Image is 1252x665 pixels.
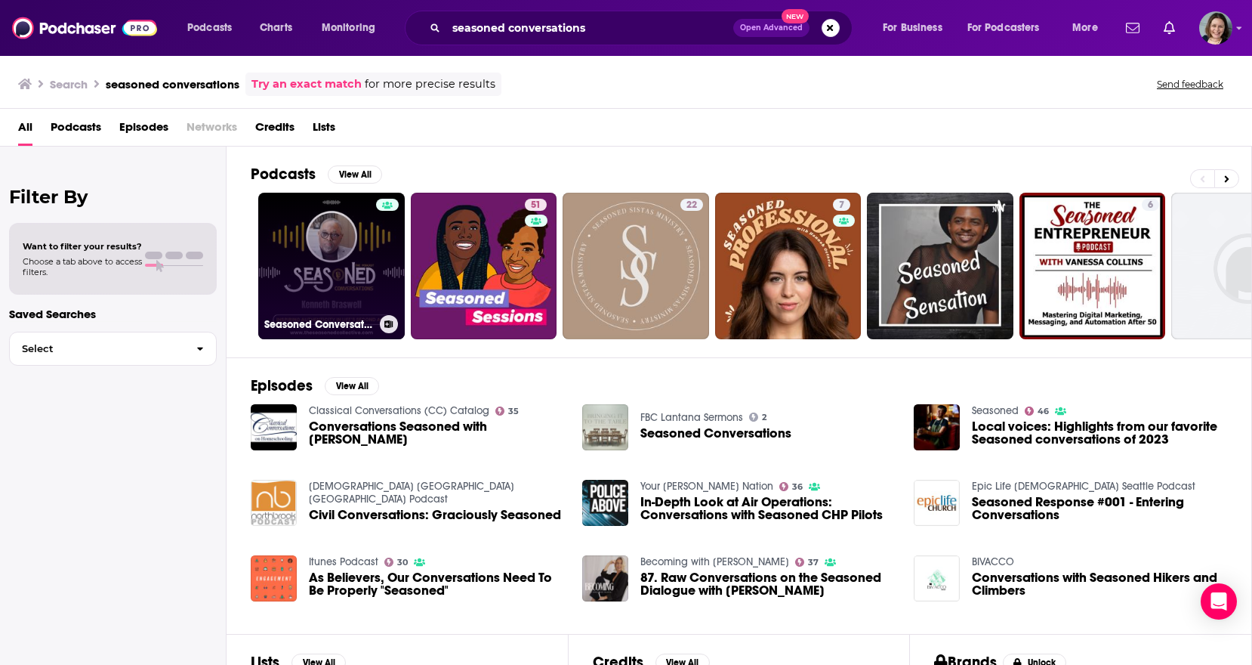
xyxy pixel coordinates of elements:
[640,571,896,597] a: 87. Raw Conversations on the Seasoned Dialogue with Lisa Marie Lovett
[914,480,960,526] img: Seasoned Response #001 - Entering Conversations
[640,496,896,521] a: In-Depth Look at Air Operations: Conversations with Seasoned CHP Pilots
[972,420,1227,446] a: Local voices: Highlights from our favorite Seasoned conversations of 2023
[260,17,292,39] span: Charts
[972,480,1195,493] a: Epic Life Church Seattle Podcast
[9,307,217,321] p: Saved Searches
[9,332,217,366] button: Select
[640,571,896,597] span: 87. Raw Conversations on the Seasoned Dialogue with [PERSON_NAME]
[10,344,184,354] span: Select
[792,484,803,490] span: 36
[325,377,379,395] button: View All
[309,404,489,417] a: Classical Conversations (CC) Catalog
[715,193,862,339] a: 7
[251,76,362,93] a: Try an exact match
[18,115,32,146] a: All
[1062,16,1117,40] button: open menu
[972,404,1019,417] a: Seasoned
[187,115,237,146] span: Networks
[51,115,101,146] a: Podcasts
[972,571,1227,597] a: Conversations with Seasoned Hikers and Climbers
[1019,193,1166,339] a: 6
[251,404,297,450] img: Conversations Seasoned with Grace
[525,199,547,211] a: 51
[322,17,375,39] span: Monitoring
[12,14,157,42] img: Podchaser - Follow, Share and Rate Podcasts
[384,558,409,567] a: 30
[309,509,561,521] a: Civil Conversations: Graciously Seasoned
[640,555,789,568] a: Becoming with Breanne Burke
[1072,17,1098,39] span: More
[640,411,743,424] a: FBC Lantana Sermons
[258,193,405,339] a: Seasoned Conversations
[397,559,408,566] span: 30
[309,571,564,597] a: As Believers, Our Conversations Need To Be Properly "Seasoned"
[1142,199,1159,211] a: 6
[309,420,564,446] span: Conversations Seasoned with [PERSON_NAME]
[740,24,803,32] span: Open Advanced
[640,427,791,440] a: Seasoned Conversations
[251,165,382,184] a: PodcastsView All
[914,404,960,450] img: Local voices: Highlights from our favorite Seasoned conversations of 2023
[680,199,703,211] a: 22
[582,555,628,602] img: 87. Raw Conversations on the Seasoned Dialogue with Lisa Marie Lovett
[264,318,374,331] h3: Seasoned Conversations
[733,19,809,37] button: Open AdvancedNew
[177,16,251,40] button: open menu
[749,413,767,422] a: 2
[495,407,520,416] a: 35
[582,404,628,450] a: Seasoned Conversations
[972,555,1014,568] a: BIVACCO
[309,420,564,446] a: Conversations Seasoned with Grace
[119,115,168,146] a: Episodes
[762,414,766,421] span: 2
[508,408,519,415] span: 35
[972,496,1227,521] a: Seasoned Response #001 - Entering Conversations
[106,77,239,91] h3: seasoned conversations
[250,16,301,40] a: Charts
[582,480,628,526] img: In-Depth Look at Air Operations: Conversations with Seasoned CHP Pilots
[251,165,316,184] h2: Podcasts
[309,555,378,568] a: Itunes Podcast
[1199,11,1232,45] button: Show profile menu
[914,555,960,602] img: Conversations with Seasoned Hikers and Climbers
[1025,407,1050,416] a: 46
[872,16,961,40] button: open menu
[328,165,382,184] button: View All
[251,376,313,395] h2: Episodes
[187,17,232,39] span: Podcasts
[883,17,942,39] span: For Business
[686,198,697,213] span: 22
[1158,15,1181,41] a: Show notifications dropdown
[839,198,844,213] span: 7
[309,480,514,506] a: Northbrook Church Richfield WI Podcast
[531,198,541,213] span: 51
[833,199,850,211] a: 7
[313,115,335,146] a: Lists
[1199,11,1232,45] span: Logged in as micglogovac
[419,11,867,45] div: Search podcasts, credits, & more...
[795,558,819,567] a: 37
[251,555,297,602] img: As Believers, Our Conversations Need To Be Properly "Seasoned"
[967,17,1040,39] span: For Podcasters
[255,115,294,146] a: Credits
[779,482,803,491] a: 36
[1148,198,1153,213] span: 6
[251,480,297,526] a: Civil Conversations: Graciously Seasoned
